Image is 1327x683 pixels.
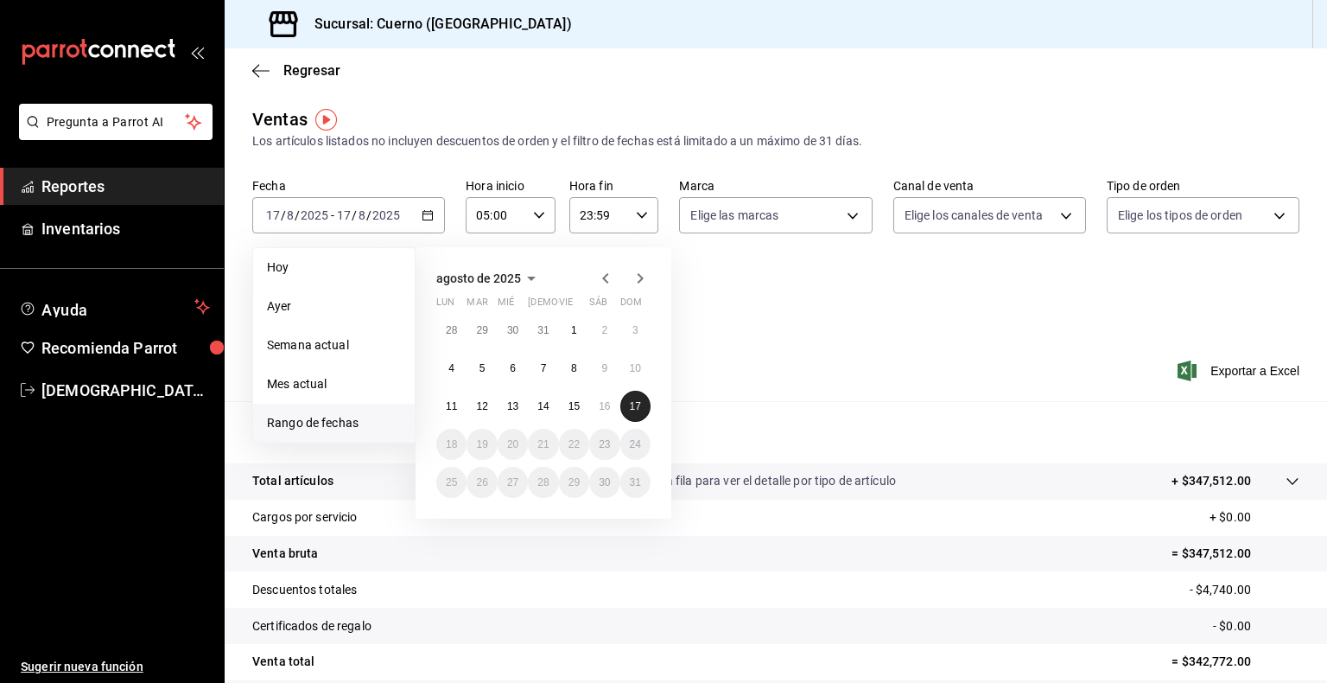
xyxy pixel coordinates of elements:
button: 29 de julio de 2025 [467,315,497,346]
abbr: 16 de agosto de 2025 [599,400,610,412]
abbr: 14 de agosto de 2025 [537,400,549,412]
abbr: 31 de agosto de 2025 [630,476,641,488]
p: = $347,512.00 [1171,545,1299,563]
span: / [352,208,357,222]
input: -- [265,208,281,222]
input: -- [286,208,295,222]
input: -- [358,208,366,222]
p: Da clic en la fila para ver el detalle por tipo de artículo [609,472,896,490]
abbr: 2 de agosto de 2025 [601,324,607,336]
p: Cargos por servicio [252,508,358,527]
abbr: miércoles [498,297,514,315]
img: Tooltip marker [315,109,337,131]
abbr: 4 de agosto de 2025 [448,362,454,374]
span: Mes actual [267,375,401,393]
p: + $347,512.00 [1171,472,1251,490]
abbr: 1 de agosto de 2025 [571,324,577,336]
abbr: 8 de agosto de 2025 [571,362,577,374]
button: 2 de agosto de 2025 [589,315,619,346]
abbr: 6 de agosto de 2025 [510,362,516,374]
span: Pregunta a Parrot AI [47,113,186,131]
button: 20 de agosto de 2025 [498,429,528,460]
span: / [281,208,286,222]
button: Regresar [252,62,340,79]
span: Hoy [267,259,401,277]
button: 11 de agosto de 2025 [436,391,467,422]
button: 29 de agosto de 2025 [559,467,589,498]
p: = $342,772.00 [1171,653,1299,671]
abbr: jueves [528,297,630,315]
abbr: viernes [559,297,573,315]
label: Tipo de orden [1107,180,1299,192]
abbr: 27 de agosto de 2025 [507,476,518,488]
abbr: 5 de agosto de 2025 [479,362,486,374]
button: 28 de julio de 2025 [436,315,467,346]
button: open_drawer_menu [190,45,204,59]
abbr: 22 de agosto de 2025 [568,438,580,450]
abbr: 24 de agosto de 2025 [630,438,641,450]
span: Sugerir nueva función [21,658,210,676]
p: Venta total [252,653,314,671]
p: Certificados de regalo [252,617,371,635]
button: 16 de agosto de 2025 [589,391,619,422]
span: Regresar [283,62,340,79]
abbr: 17 de agosto de 2025 [630,400,641,412]
p: - $0.00 [1213,617,1299,635]
abbr: 13 de agosto de 2025 [507,400,518,412]
abbr: 30 de julio de 2025 [507,324,518,336]
p: - $4,740.00 [1190,581,1299,599]
abbr: 26 de agosto de 2025 [476,476,487,488]
abbr: 9 de agosto de 2025 [601,362,607,374]
label: Hora inicio [466,180,556,192]
button: 31 de agosto de 2025 [620,467,651,498]
input: -- [336,208,352,222]
button: 22 de agosto de 2025 [559,429,589,460]
label: Hora fin [569,180,659,192]
span: Reportes [41,175,210,198]
button: 1 de agosto de 2025 [559,315,589,346]
button: 21 de agosto de 2025 [528,429,558,460]
span: Ayuda [41,297,187,317]
p: + $0.00 [1210,508,1299,527]
abbr: 7 de agosto de 2025 [541,362,547,374]
button: 18 de agosto de 2025 [436,429,467,460]
abbr: 31 de julio de 2025 [537,324,549,336]
span: Inventarios [41,217,210,240]
div: Ventas [252,106,308,132]
button: 25 de agosto de 2025 [436,467,467,498]
span: - [331,208,334,222]
button: 7 de agosto de 2025 [528,353,558,384]
p: Total artículos [252,472,333,490]
abbr: 29 de agosto de 2025 [568,476,580,488]
button: 5 de agosto de 2025 [467,353,497,384]
p: Descuentos totales [252,581,357,599]
button: 13 de agosto de 2025 [498,391,528,422]
button: 10 de agosto de 2025 [620,353,651,384]
button: 4 de agosto de 2025 [436,353,467,384]
div: Los artículos listados no incluyen descuentos de orden y el filtro de fechas está limitado a un m... [252,132,1299,150]
abbr: 18 de agosto de 2025 [446,438,457,450]
span: Recomienda Parrot [41,336,210,360]
abbr: 21 de agosto de 2025 [537,438,549,450]
span: / [295,208,300,222]
p: Resumen [252,422,1299,443]
abbr: 19 de agosto de 2025 [476,438,487,450]
abbr: 28 de julio de 2025 [446,324,457,336]
span: agosto de 2025 [436,271,521,285]
button: 8 de agosto de 2025 [559,353,589,384]
span: Elige los canales de venta [905,207,1043,224]
input: ---- [300,208,329,222]
button: 6 de agosto de 2025 [498,353,528,384]
abbr: domingo [620,297,642,315]
button: 23 de agosto de 2025 [589,429,619,460]
button: agosto de 2025 [436,268,542,289]
button: 14 de agosto de 2025 [528,391,558,422]
button: 3 de agosto de 2025 [620,315,651,346]
abbr: 10 de agosto de 2025 [630,362,641,374]
label: Marca [679,180,872,192]
span: Exportar a Excel [1181,361,1299,381]
h3: Sucursal: Cuerno ([GEOGRAPHIC_DATA]) [301,14,572,35]
abbr: 28 de agosto de 2025 [537,476,549,488]
span: Elige las marcas [690,207,778,224]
